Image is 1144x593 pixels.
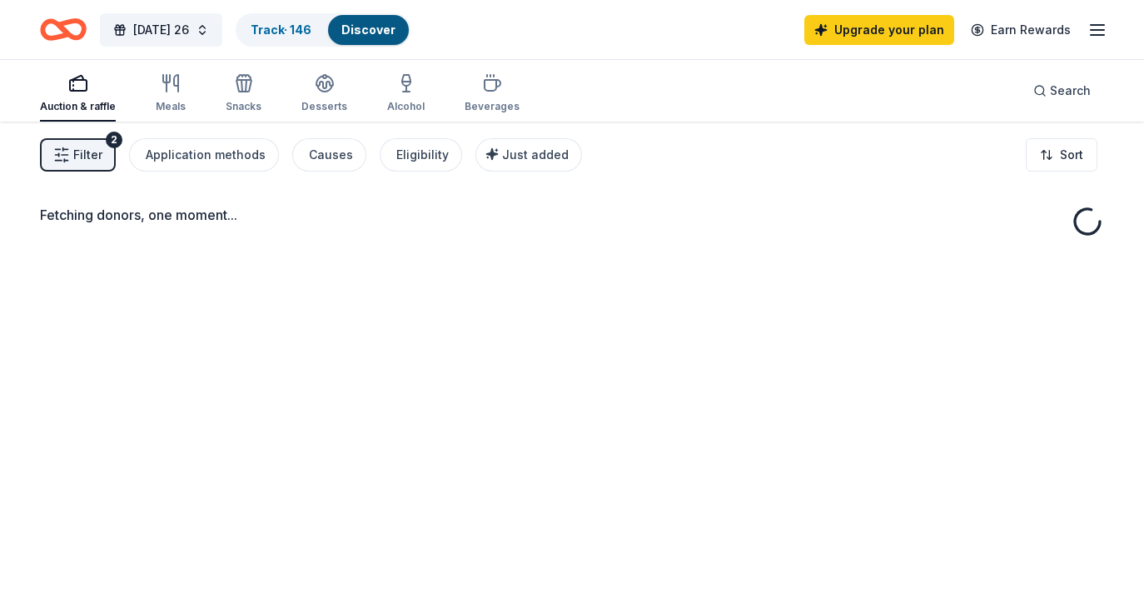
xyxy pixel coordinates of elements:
button: Auction & raffle [40,67,116,122]
div: Auction & raffle [40,100,116,113]
span: Search [1050,81,1091,101]
a: Track· 146 [251,22,311,37]
button: Snacks [226,67,261,122]
div: Snacks [226,100,261,113]
button: Search [1020,74,1104,107]
div: Eligibility [396,145,449,165]
button: Sort [1026,138,1097,172]
div: Beverages [465,100,520,113]
button: [DATE] 26 [100,13,222,47]
a: Upgrade your plan [804,15,954,45]
button: Filter2 [40,138,116,172]
div: Meals [156,100,186,113]
button: Causes [292,138,366,172]
a: Discover [341,22,395,37]
button: Meals [156,67,186,122]
div: 2 [106,132,122,148]
span: Filter [73,145,102,165]
span: Just added [502,147,569,162]
div: Fetching donors, one moment... [40,205,1104,225]
button: Eligibility [380,138,462,172]
span: Sort [1060,145,1083,165]
div: Alcohol [387,100,425,113]
button: Beverages [465,67,520,122]
span: [DATE] 26 [133,20,189,40]
div: Application methods [146,145,266,165]
button: Alcohol [387,67,425,122]
div: Causes [309,145,353,165]
button: Application methods [129,138,279,172]
button: Desserts [301,67,347,122]
a: Home [40,10,87,49]
button: Just added [475,138,582,172]
div: Desserts [301,100,347,113]
a: Earn Rewards [961,15,1081,45]
button: Track· 146Discover [236,13,410,47]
